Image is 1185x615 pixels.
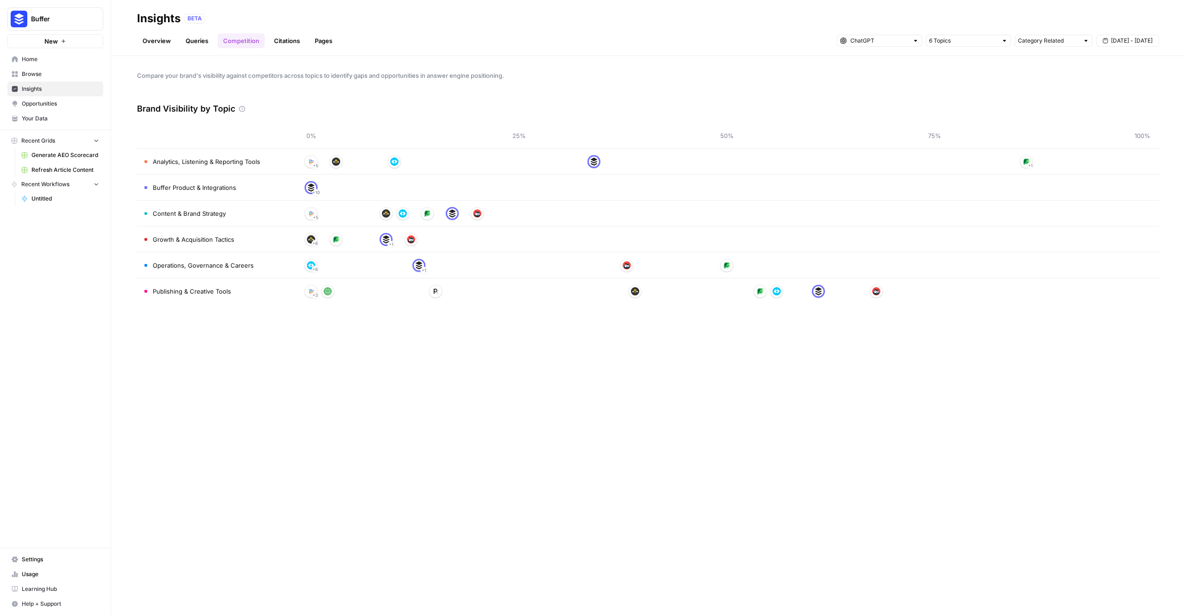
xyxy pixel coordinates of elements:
[415,261,423,270] img: cshlsokdl6dyfr8bsio1eab8vmxt
[382,235,390,244] img: cshlsokdl6dyfr8bsio1eab8vmxt
[31,195,99,203] span: Untitled
[1022,157,1030,166] img: 4onplfa4c41vb42kg4mbazxxmfki
[22,100,99,108] span: Opportunities
[590,157,598,166] img: cshlsokdl6dyfr8bsio1eab8vmxt
[307,287,315,295] img: wgfroqg7n8lt08le2y7udvb4ka88
[312,265,318,274] span: + 6
[7,82,103,96] a: Insights
[1133,131,1152,140] span: 100%
[137,11,181,26] div: Insights
[313,213,318,222] span: + 5
[302,131,320,140] span: 0%
[44,37,58,46] span: New
[382,209,390,218] img: mb1t2d9u38kiznr3u7caq1lqfsvd
[184,14,205,23] div: BETA
[1096,35,1159,47] button: [DATE] - [DATE]
[307,235,315,244] img: mb1t2d9u38kiznr3u7caq1lqfsvd
[1018,36,1079,45] input: Category Related
[389,240,393,249] span: + 1
[448,209,456,218] img: cshlsokdl6dyfr8bsio1eab8vmxt
[11,11,27,27] img: Buffer Logo
[872,287,880,295] img: d3o86dh9e5t52ugdlebkfaguyzqk
[180,33,214,48] a: Queries
[307,183,315,192] img: cshlsokdl6dyfr8bsio1eab8vmxt
[31,14,87,24] span: Buffer
[717,131,736,140] span: 50%
[153,183,236,192] span: Buffer Product & Integrations
[7,567,103,582] a: Usage
[756,287,764,295] img: 4onplfa4c41vb42kg4mbazxxmfki
[407,235,415,244] img: d3o86dh9e5t52ugdlebkfaguyzqk
[312,239,318,248] span: + 6
[137,71,1159,80] span: Compare your brand's visibility against competitors across topics to identify gaps and opportunit...
[153,261,254,270] span: Operations, Governance & Careers
[312,188,320,197] span: + 10
[313,161,318,170] span: + 5
[723,261,731,270] img: 4onplfa4c41vb42kg4mbazxxmfki
[1111,37,1153,45] span: [DATE] - [DATE]
[431,287,440,295] img: 1xeloo5oa47w4xyofrdbh2mgmwc2
[22,555,99,564] span: Settings
[814,287,823,295] img: cshlsokdl6dyfr8bsio1eab8vmxt
[31,166,99,174] span: Refresh Article Content
[307,209,315,218] img: wgfroqg7n8lt08le2y7udvb4ka88
[153,209,226,218] span: Content & Brand Strategy
[22,85,99,93] span: Insights
[7,52,103,67] a: Home
[22,570,99,578] span: Usage
[850,36,909,45] input: ChatGPT
[7,177,103,191] button: Recent Workflows
[631,287,639,295] img: mb1t2d9u38kiznr3u7caq1lqfsvd
[153,287,231,296] span: Publishing & Creative Tools
[153,235,234,244] span: Growth & Acquisition Tactics
[22,114,99,123] span: Your Data
[510,131,528,140] span: 25%
[324,287,332,295] img: 2gudg7x3jy6kdp1qgboo3374vfkb
[22,600,99,608] span: Help + Support
[22,585,99,593] span: Learning Hub
[7,582,103,596] a: Learning Hub
[332,157,340,166] img: mb1t2d9u38kiznr3u7caq1lqfsvd
[17,163,103,177] a: Refresh Article Content
[7,111,103,126] a: Your Data
[17,148,103,163] a: Generate AEO Scorecard
[422,266,426,275] span: + 1
[22,70,99,78] span: Browse
[7,67,103,82] a: Browse
[929,36,998,45] input: 6 Topics
[153,157,260,166] span: Analytics, Listening & Reporting Tools
[17,191,103,206] a: Untitled
[1028,161,1033,170] span: + 1
[399,209,407,218] img: y7aogpycgqgftgr3z9exmtd1oo6j
[218,33,265,48] a: Competition
[473,209,481,218] img: d3o86dh9e5t52ugdlebkfaguyzqk
[312,291,318,300] span: + 3
[309,33,338,48] a: Pages
[332,235,340,244] img: 4onplfa4c41vb42kg4mbazxxmfki
[423,209,431,218] img: 4onplfa4c41vb42kg4mbazxxmfki
[7,34,103,48] button: New
[7,7,103,31] button: Workspace: Buffer
[21,180,69,188] span: Recent Workflows
[307,261,315,270] img: y7aogpycgqgftgr3z9exmtd1oo6j
[21,137,55,145] span: Recent Grids
[137,33,176,48] a: Overview
[773,287,781,295] img: y7aogpycgqgftgr3z9exmtd1oo6j
[7,96,103,111] a: Opportunities
[268,33,306,48] a: Citations
[22,55,99,63] span: Home
[7,596,103,611] button: Help + Support
[390,157,399,166] img: y7aogpycgqgftgr3z9exmtd1oo6j
[925,131,944,140] span: 75%
[31,151,99,159] span: Generate AEO Scorecard
[7,552,103,567] a: Settings
[137,102,235,115] h3: Brand Visibility by Topic
[623,261,631,270] img: d3o86dh9e5t52ugdlebkfaguyzqk
[307,157,315,166] img: wgfroqg7n8lt08le2y7udvb4ka88
[7,134,103,148] button: Recent Grids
